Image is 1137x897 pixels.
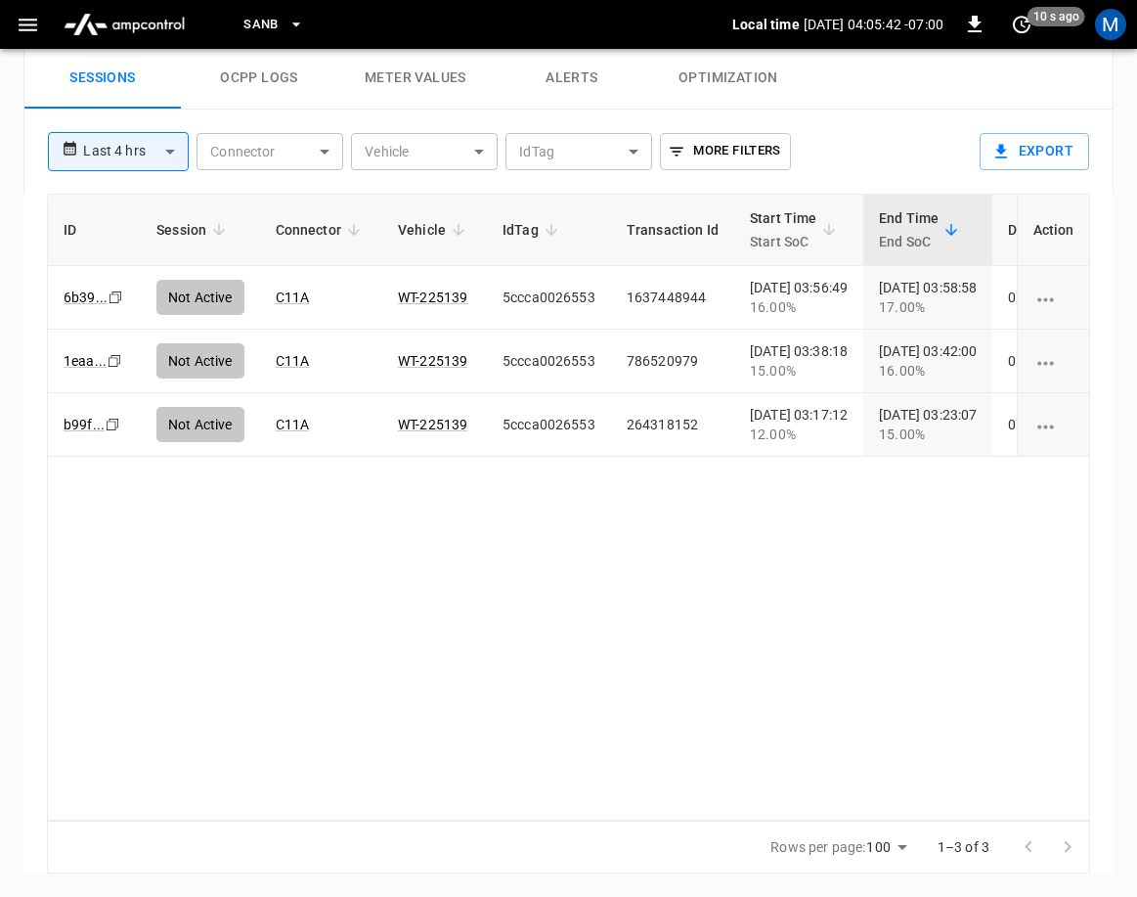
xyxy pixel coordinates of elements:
span: End TimeEnd SoC [879,206,964,253]
div: 100 [866,833,913,862]
div: 17.00% [879,297,977,317]
th: Transaction Id [611,195,734,266]
div: [DATE] 03:56:49 [750,278,848,317]
p: End SoC [879,230,939,253]
p: [DATE] 04:05:42 -07:00 [804,15,943,34]
span: 10 s ago [1028,7,1085,26]
img: ampcontrol.io logo [56,6,193,43]
th: ID [48,195,141,266]
a: C11A [276,290,310,305]
div: Start Time [750,206,817,253]
td: 1637448944 [611,266,734,330]
a: C11A [276,353,310,369]
button: set refresh interval [1006,9,1037,40]
div: charging session options [1032,415,1073,434]
div: profile-icon [1095,9,1126,40]
div: End Time [879,206,939,253]
div: Not Active [156,280,244,315]
div: [DATE] 03:38:18 [750,341,848,381]
td: 00:02:09 [992,266,1104,330]
p: Start SoC [750,230,817,253]
div: [DATE] 03:42:00 [879,341,977,381]
div: 16.00% [750,297,848,317]
a: WT-225139 [398,353,467,369]
div: copy [107,287,126,308]
div: [DATE] 03:23:07 [879,405,977,444]
div: copy [106,350,125,372]
td: 5ccca0026553 [487,330,611,393]
div: sessions table [47,194,1090,822]
div: charging session options [1032,351,1073,371]
div: 12.00% [750,425,848,444]
div: Last 4 hrs [83,133,189,170]
td: 264318152 [611,393,734,457]
span: SanB [243,14,279,36]
button: Sessions [24,47,181,110]
button: Optimization [650,47,807,110]
div: 15.00% [750,361,848,381]
div: [DATE] 03:17:12 [750,405,848,444]
a: C11A [276,417,310,432]
button: Ocpp logs [181,47,337,110]
a: WT-225139 [398,417,467,432]
td: 00:03:42 [992,330,1104,393]
div: copy [104,414,123,435]
p: Rows per page: [770,837,865,857]
div: 16.00% [879,361,977,381]
td: 786520979 [611,330,734,393]
th: Action [1016,195,1089,266]
a: WT-225139 [398,290,467,305]
td: 5ccca0026553 [487,393,611,457]
p: 1–3 of 3 [938,837,989,857]
span: Start TimeStart SoC [750,206,843,253]
span: Vehicle [398,218,471,242]
button: More Filters [660,133,790,170]
td: 5ccca0026553 [487,266,611,330]
span: IdTag [503,218,564,242]
div: charging session options [1032,288,1073,307]
td: 00:05:54 [992,393,1104,457]
div: Not Active [156,343,244,379]
div: Not Active [156,407,244,442]
p: Local time [732,15,800,34]
button: Meter Values [337,47,494,110]
span: Duration [1008,218,1088,242]
div: [DATE] 03:58:58 [879,278,977,317]
span: Session [156,218,232,242]
button: Alerts [494,47,650,110]
div: 15.00% [879,425,977,444]
span: Connector [276,218,367,242]
a: 1eaa... [64,353,107,369]
a: b99f... [64,417,105,432]
a: 6b39... [64,290,108,305]
button: SanB [236,6,312,44]
button: Export [980,133,1089,170]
